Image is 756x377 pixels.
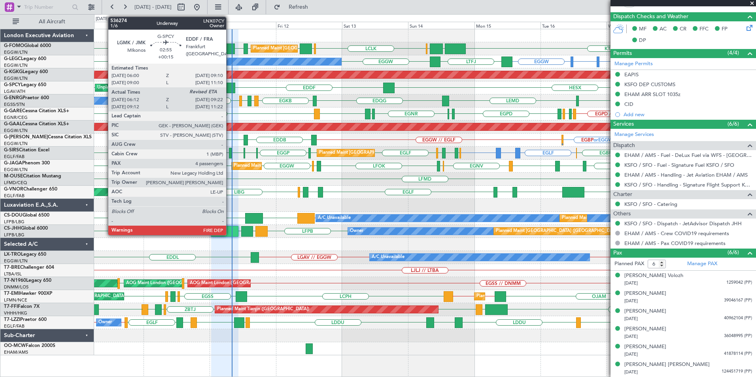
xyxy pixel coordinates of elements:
[624,369,638,375] span: [DATE]
[4,304,40,309] a: T7-FFIFalcon 7X
[24,1,70,13] input: Trip Number
[98,317,112,328] div: Owner
[624,280,638,286] span: [DATE]
[687,260,717,268] a: Manage PAX
[4,349,28,355] a: EHAM/AMS
[4,135,92,139] a: G-[PERSON_NAME]Cessna Citation XLS
[4,232,25,238] a: LFPB/LBG
[96,16,109,23] div: [DATE]
[176,147,236,159] div: AOG Maint [PERSON_NAME]
[4,96,49,100] a: G-ENRGPraetor 600
[624,220,742,227] a: KSFO / SFO - Dispatch - JetAdvisor Dispatch JHH
[4,174,61,179] a: M-OUSECitation Mustang
[9,15,86,28] button: All Aircraft
[724,351,752,357] span: 41878114 (PP)
[144,22,210,29] div: Wed 10
[613,120,634,129] span: Services
[613,141,635,150] span: Dispatch
[728,120,739,128] span: (6/6)
[4,193,25,199] a: EGLF/FAB
[4,252,46,257] a: LX-TROLegacy 650
[77,22,144,29] div: Tue 9
[607,22,673,29] div: Wed 17
[4,174,23,179] span: M-OUSE
[21,19,83,25] span: All Aircraft
[4,265,20,270] span: T7-BRE
[270,1,318,13] button: Refresh
[660,25,667,33] span: AC
[276,22,342,29] div: Fri 12
[4,343,26,348] span: OO-MCW
[4,265,54,270] a: T7-BREChallenger 604
[4,278,26,283] span: T7-N1960
[4,317,20,322] span: T7-LZZI
[4,213,49,218] a: CS-DOUGlobal 6500
[624,162,734,168] a: KSFO / SFO - Fuel - Signature Fuel KSFO / SFO
[613,209,631,219] span: Others
[4,83,21,87] span: G-SPCY
[4,297,27,303] a: LFMN/NCE
[217,303,309,315] div: Planned Maint Tianjin ([GEOGRAPHIC_DATA])
[4,226,48,231] a: CS-JHHGlobal 6000
[624,351,638,357] span: [DATE]
[4,161,22,166] span: G-JAGA
[195,134,319,146] div: Planned Maint [GEOGRAPHIC_DATA] ([GEOGRAPHIC_DATA])
[639,25,646,33] span: MF
[4,43,24,48] span: G-FOMO
[476,290,552,302] div: Planned Maint [GEOGRAPHIC_DATA]
[4,122,22,126] span: G-GAAL
[614,60,653,68] a: Manage Permits
[4,226,21,231] span: CS-JHH
[614,260,644,268] label: Planned PAX
[4,102,25,107] a: EGSS/STN
[4,122,69,126] a: G-GAALCessna Citation XLS+
[210,22,276,29] div: Thu 11
[722,368,752,375] span: 124451719 (PP)
[234,160,358,172] div: Planned Maint [GEOGRAPHIC_DATA] ([GEOGRAPHIC_DATA])
[624,81,675,88] div: KSFO DEP CUSTOMS
[4,62,28,68] a: EGGW/LTN
[97,82,225,94] div: Unplanned Maint [GEOGRAPHIC_DATA] ([PERSON_NAME] Intl)
[4,252,21,257] span: LX-TRO
[726,279,752,286] span: 1259042 (PP)
[4,57,46,61] a: G-LEGCLegacy 600
[724,297,752,304] span: 39046167 (PP)
[4,291,19,296] span: T7-EMI
[4,109,22,113] span: G-GARE
[613,49,632,58] span: Permits
[4,219,25,225] a: LFPB/LBG
[212,56,225,68] div: Owner
[4,57,21,61] span: G-LEGC
[4,323,25,329] a: EGLF/FAB
[126,277,215,289] div: AOG Maint London ([GEOGRAPHIC_DATA])
[318,212,351,224] div: A/C Unavailable
[4,258,28,264] a: EGGW/LTN
[282,4,315,10] span: Refresh
[4,343,55,348] a: OO-MCWFalcon 2000S
[4,70,48,74] a: G-KGKGLegacy 600
[4,135,48,139] span: G-[PERSON_NAME]
[4,75,28,81] a: EGGW/LTN
[4,278,51,283] a: T7-N1960Legacy 650
[613,249,622,258] span: Pax
[624,361,710,369] div: [PERSON_NAME] [PERSON_NAME]
[408,22,474,29] div: Sun 14
[4,128,28,134] a: EGGW/LTN
[624,290,666,298] div: [PERSON_NAME]
[613,12,688,21] span: Dispatch Checks and Weather
[624,152,752,158] a: EHAM / AMS - Fuel - DeLux Fuel via WFS - [GEOGRAPHIC_DATA] / AMS
[728,49,739,57] span: (4/4)
[680,25,686,33] span: CR
[4,49,28,55] a: EGGW/LTN
[4,213,23,218] span: CS-DOU
[4,304,18,309] span: T7-FFI
[624,101,633,107] div: CID
[613,190,632,199] span: Charter
[4,89,25,94] a: LGAV/ATH
[4,141,28,147] a: EGGW/LTN
[319,147,444,159] div: Planned Maint [GEOGRAPHIC_DATA] ([GEOGRAPHIC_DATA])
[624,201,677,207] a: KSFO / SFO - Catering
[372,251,404,263] div: A/C Unavailable
[4,291,52,296] a: T7-EMIHawker 900XP
[4,154,25,160] a: EGLF/FAB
